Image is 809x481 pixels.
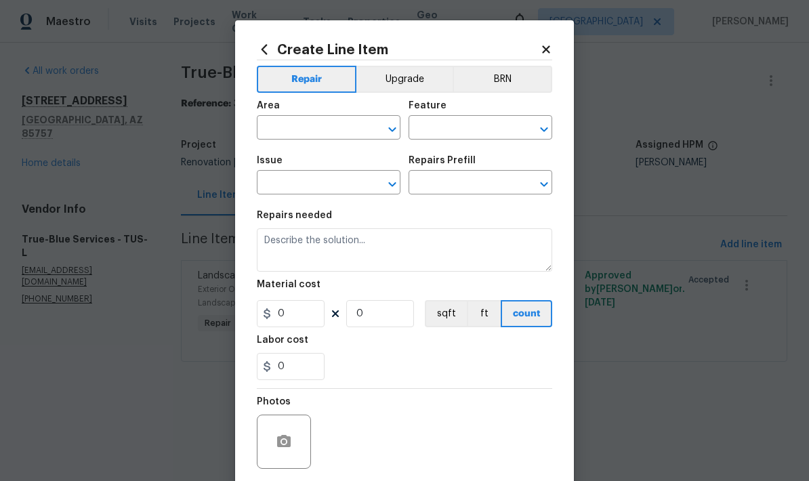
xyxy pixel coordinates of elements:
[535,120,554,139] button: Open
[425,300,467,327] button: sqft
[257,211,332,220] h5: Repairs needed
[453,66,552,93] button: BRN
[257,335,308,345] h5: Labor cost
[467,300,501,327] button: ft
[257,42,540,57] h2: Create Line Item
[356,66,453,93] button: Upgrade
[383,120,402,139] button: Open
[257,101,280,110] h5: Area
[409,156,476,165] h5: Repairs Prefill
[409,101,447,110] h5: Feature
[383,175,402,194] button: Open
[501,300,552,327] button: count
[257,66,356,93] button: Repair
[257,397,291,406] h5: Photos
[535,175,554,194] button: Open
[257,280,320,289] h5: Material cost
[257,156,283,165] h5: Issue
